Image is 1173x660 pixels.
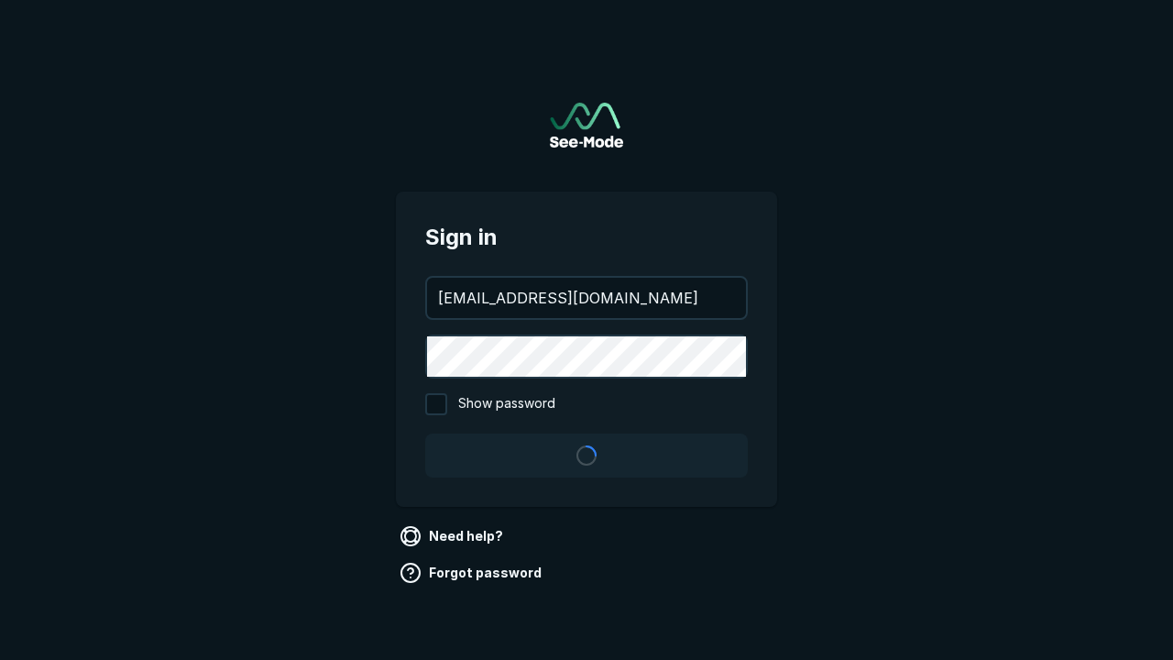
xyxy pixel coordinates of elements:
a: Go to sign in [550,103,623,148]
a: Need help? [396,522,510,551]
a: Forgot password [396,558,549,588]
input: your@email.com [427,278,746,318]
img: See-Mode Logo [550,103,623,148]
span: Sign in [425,221,748,254]
span: Show password [458,393,555,415]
